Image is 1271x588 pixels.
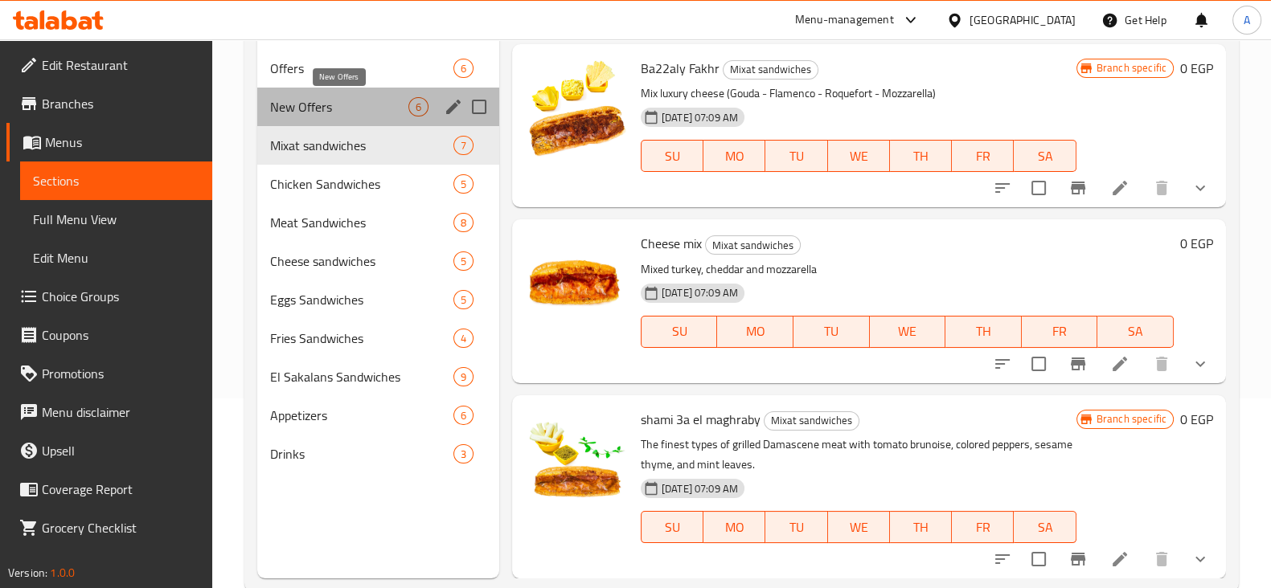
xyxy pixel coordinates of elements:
[655,110,744,125] span: [DATE] 07:09 AM
[710,516,759,539] span: MO
[703,511,765,543] button: MO
[453,174,474,194] div: items
[1142,169,1181,207] button: delete
[453,59,474,78] div: items
[454,447,473,462] span: 3
[1110,549,1130,569] a: Edit menu item
[876,320,940,343] span: WE
[270,406,453,425] div: Appetizers
[257,49,499,88] div: Offers6
[270,290,453,309] div: Eggs Sandwiches
[1181,540,1220,578] button: show more
[765,411,859,430] span: Mixat sandwiches
[42,441,199,460] span: Upsell
[705,235,801,255] div: Mixat sandwiches
[1104,320,1167,343] span: SA
[525,57,628,160] img: Ba22aly Fakhr
[257,242,499,280] div: Cheese sandwiches5
[454,215,473,231] span: 8
[655,285,744,300] span: [DATE] 07:09 AM
[42,287,199,306] span: Choice Groups
[408,97,428,116] div: items
[454,254,473,269] span: 5
[454,61,473,76] span: 6
[952,511,1014,543] button: FR
[270,329,453,348] span: Fries Sandwiches
[257,165,499,203] div: Chicken Sandwiches5
[33,248,199,267] span: Edit Menu
[1180,232,1213,255] h6: 0 EGP
[834,516,884,539] span: WE
[270,213,453,232] span: Meat Sandwiches
[454,331,473,346] span: 4
[723,60,818,80] div: Mixat sandwiches
[1022,542,1056,576] span: Select to update
[641,316,717,348] button: SU
[50,562,75,583] span: 1.0.0
[648,320,711,343] span: SU
[6,316,212,354] a: Coupons
[655,481,744,496] span: [DATE] 07:09 AM
[710,145,759,168] span: MO
[453,406,474,425] div: items
[20,200,212,239] a: Full Menu View
[8,562,47,583] span: Version:
[257,435,499,473] div: Drinks3
[793,316,870,348] button: TU
[724,320,787,343] span: MO
[454,292,473,308] span: 5
[641,56,720,80] span: Ba22aly Fakhr
[1059,540,1097,578] button: Branch-specific-item
[764,411,859,431] div: Mixat sandwiches
[1191,178,1210,198] svg: Show Choices
[257,88,499,126] div: New Offers6edit
[952,320,1015,343] span: TH
[1022,316,1098,348] button: FR
[958,145,1007,168] span: FR
[772,516,821,539] span: TU
[33,171,199,190] span: Sections
[6,393,212,431] a: Menu disclaimer
[1181,169,1220,207] button: show more
[1180,57,1213,80] h6: 0 EGP
[257,43,499,480] nav: Menu sections
[641,511,703,543] button: SU
[453,136,474,155] div: items
[42,325,199,345] span: Coupons
[270,251,453,271] span: Cheese sandwiches
[896,516,945,539] span: TH
[45,133,199,152] span: Menus
[20,161,212,200] a: Sections
[772,145,821,168] span: TU
[641,259,1174,280] p: Mixed turkey, cheddar and mozzarella
[1090,411,1173,427] span: Branch specific
[6,508,212,547] a: Grocery Checklist
[42,480,199,499] span: Coverage Report
[6,277,212,316] a: Choice Groups
[270,174,453,194] span: Chicken Sandwiches
[641,231,702,255] span: Cheese mix
[270,367,453,386] div: El Sakalans Sandwiches
[1014,511,1076,543] button: SA
[1059,169,1097,207] button: Branch-specific-item
[648,516,697,539] span: SU
[945,316,1022,348] button: TH
[257,357,499,396] div: El Sakalans Sandwiches9
[257,280,499,319] div: Eggs Sandwiches5
[454,408,473,423] span: 6
[724,60,818,79] span: Mixat sandwiches
[1090,60,1173,76] span: Branch specific
[765,140,827,172] button: TU
[33,210,199,229] span: Full Menu View
[42,518,199,537] span: Grocery Checklist
[1020,516,1069,539] span: SA
[1110,354,1130,374] a: Edit menu item
[641,84,1076,104] p: Mix luxury cheese (Gouda - Flamenco - Roquefort - Mozzarella)
[958,516,1007,539] span: FR
[890,140,952,172] button: TH
[42,94,199,113] span: Branches
[1028,320,1092,343] span: FR
[1014,140,1076,172] button: SA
